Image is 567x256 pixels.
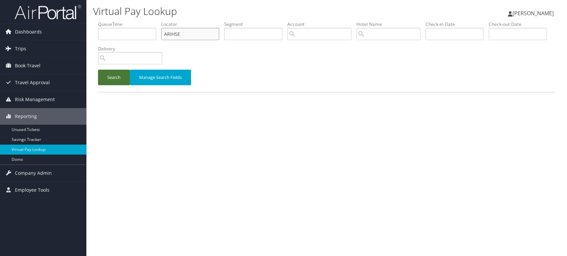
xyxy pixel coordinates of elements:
label: Segment [224,21,287,28]
label: QueueTime [98,21,161,28]
span: Dashboards [15,24,42,40]
label: Delivery [98,45,167,52]
span: Employee Tools [15,182,49,198]
img: airportal-logo.png [15,4,81,20]
span: Trips [15,40,26,57]
span: Risk Management [15,91,55,108]
span: Book Travel [15,57,41,74]
span: Reporting [15,108,37,125]
label: Check-in Date [425,21,489,28]
span: [PERSON_NAME] [513,10,554,17]
h1: Virtual Pay Lookup [93,4,405,18]
span: Travel Approval [15,74,50,91]
button: Search [98,70,130,85]
span: Company Admin [15,165,52,181]
label: Check-out Date [489,21,552,28]
label: Account [287,21,356,28]
a: [PERSON_NAME] [508,3,560,23]
button: Manage Search Fields [130,70,191,85]
label: Hotel Name [356,21,425,28]
label: Locator [161,21,224,28]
